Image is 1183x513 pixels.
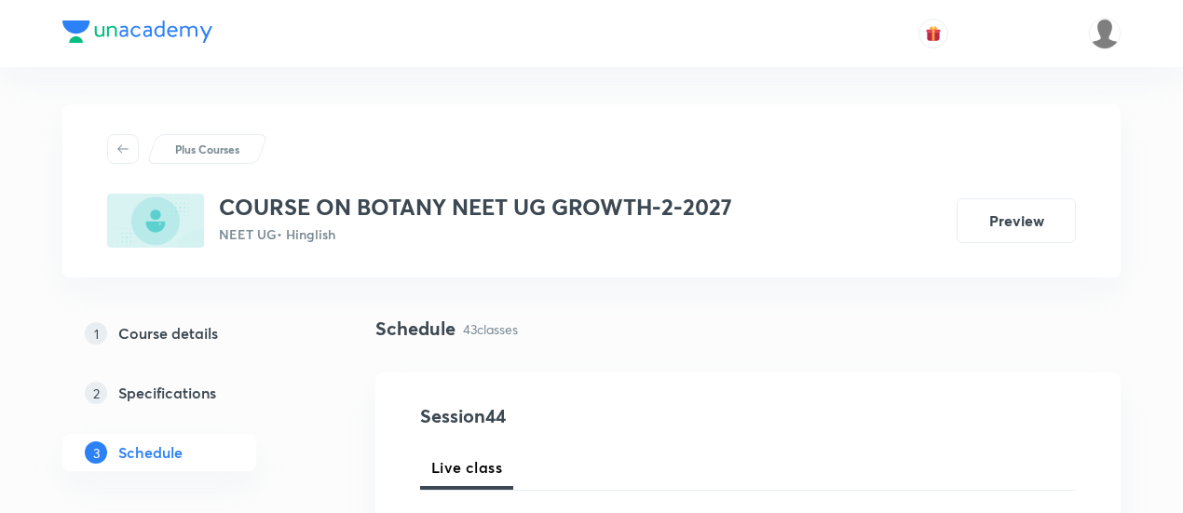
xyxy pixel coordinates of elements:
h5: Schedule [118,441,183,464]
p: Plus Courses [175,141,239,157]
p: 3 [85,441,107,464]
img: Mustafa kamal [1089,18,1121,49]
img: 2A8A11C6-BF21-415B-8B44-B0FEEB8465DF_plus.png [107,194,204,248]
img: Company Logo [62,20,212,43]
p: 43 classes [463,319,518,339]
h5: Course details [118,322,218,344]
button: avatar [918,19,948,48]
span: Live class [431,456,502,479]
p: NEET UG • Hinglish [219,224,732,244]
img: avatar [925,25,942,42]
a: 1Course details [62,315,316,352]
a: Company Logo [62,20,212,47]
p: 1 [85,322,107,344]
button: Preview [957,198,1076,243]
a: 2Specifications [62,374,316,412]
h5: Specifications [118,382,216,404]
h3: COURSE ON BOTANY NEET UG GROWTH-2-2027 [219,194,732,221]
h4: Session 44 [420,402,760,430]
p: 2 [85,382,107,404]
h4: Schedule [375,315,456,343]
